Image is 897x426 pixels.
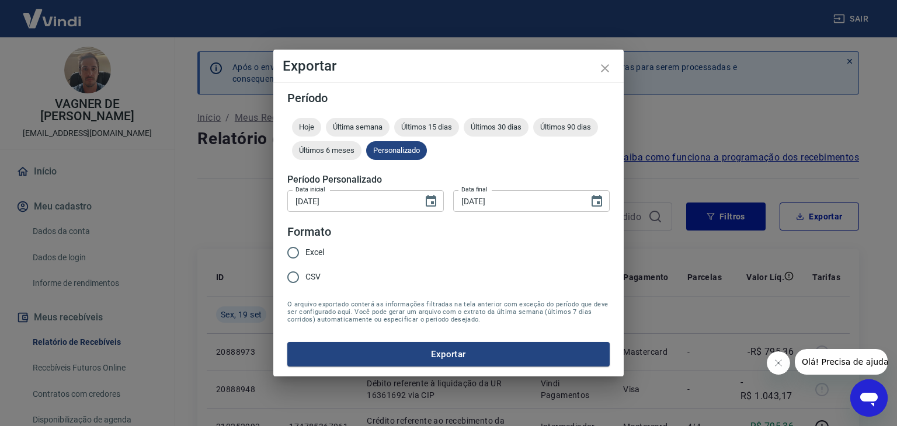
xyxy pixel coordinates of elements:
iframe: Fechar mensagem [767,351,790,375]
label: Data inicial [295,185,325,194]
iframe: Botão para abrir a janela de mensagens [850,379,888,417]
span: CSV [305,271,321,283]
span: Olá! Precisa de ajuda? [7,8,98,18]
button: Choose date, selected date is 19 de set de 2025 [585,190,609,213]
span: Últimos 30 dias [464,123,529,131]
button: Exportar [287,342,610,366]
h5: Período Personalizado [287,174,610,186]
input: DD/MM/YYYY [287,190,415,212]
legend: Formato [287,224,331,240]
button: close [591,54,619,82]
span: Últimos 15 dias [394,123,459,131]
button: Choose date, selected date is 11 de set de 2025 [419,190,443,213]
div: Última semana [326,118,390,137]
h4: Exportar [283,59,614,73]
div: Hoje [292,118,321,137]
div: Últimos 90 dias [533,118,598,137]
span: Últimos 6 meses [292,146,361,155]
span: Personalizado [366,146,427,155]
div: Personalizado [366,141,427,160]
span: Hoje [292,123,321,131]
span: Excel [305,246,324,259]
span: Últimos 90 dias [533,123,598,131]
label: Data final [461,185,488,194]
input: DD/MM/YYYY [453,190,580,212]
div: Últimos 30 dias [464,118,529,137]
div: Últimos 15 dias [394,118,459,137]
span: Última semana [326,123,390,131]
iframe: Mensagem da empresa [795,349,888,375]
span: O arquivo exportado conterá as informações filtradas na tela anterior com exceção do período que ... [287,301,610,323]
h5: Período [287,92,610,104]
div: Últimos 6 meses [292,141,361,160]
